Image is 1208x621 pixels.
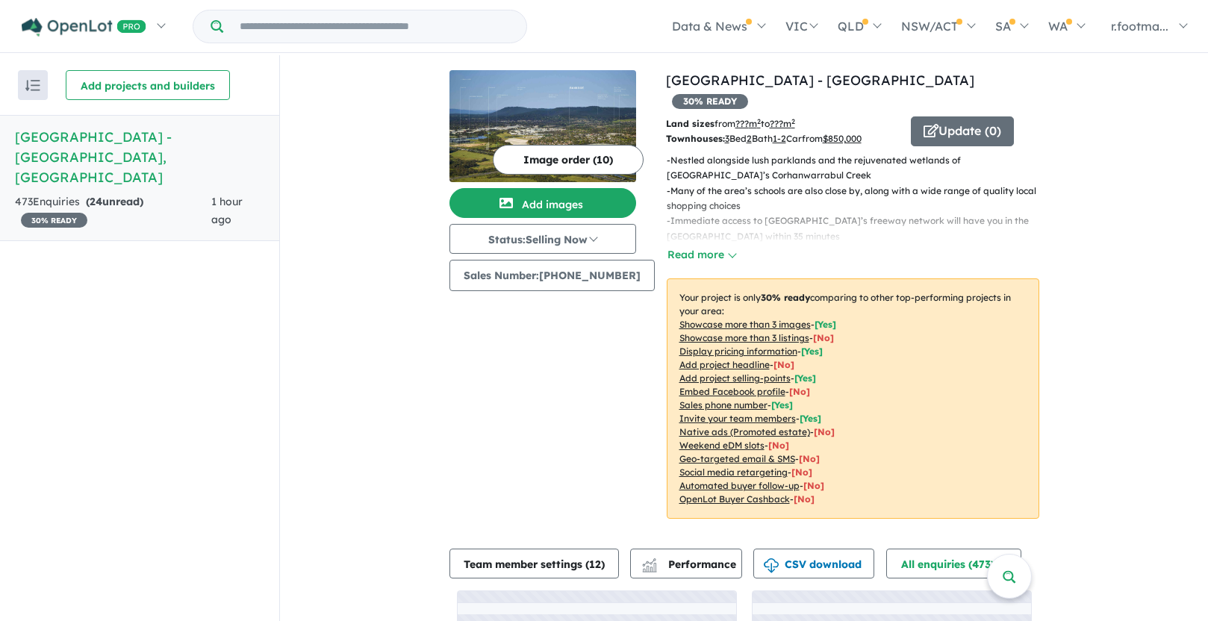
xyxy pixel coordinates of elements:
button: Performance [630,549,742,578]
span: [ Yes ] [771,399,793,411]
span: to [761,118,795,129]
button: Sales Number:[PHONE_NUMBER] [449,260,655,291]
span: [ Yes ] [800,413,821,424]
u: 1-2 [773,133,786,144]
u: Social media retargeting [679,466,788,478]
img: sort.svg [25,80,40,91]
u: Geo-targeted email & SMS [679,453,795,464]
u: ???m [770,118,795,129]
u: Invite your team members [679,413,796,424]
span: 30 % READY [21,213,87,228]
img: Openlot PRO Logo White [22,18,146,37]
button: Add images [449,188,636,218]
span: [ No ] [773,359,794,370]
u: Weekend eDM slots [679,440,765,451]
img: bar-chart.svg [642,563,657,572]
p: Bed Bath Car from [666,131,900,146]
span: [No] [794,493,815,505]
u: Display pricing information [679,346,797,357]
p: - Many of the area’s schools are also close by, along with a wide range of quality local shopping... [667,184,1051,214]
span: 24 [90,195,102,208]
span: [No] [814,426,835,437]
span: Performance [644,558,736,571]
p: - Nestled alongside lush parklands and the rejuvenated wetlands of [GEOGRAPHIC_DATA]’s Corhanwarr... [667,153,1051,184]
h5: [GEOGRAPHIC_DATA] - [GEOGRAPHIC_DATA] , [GEOGRAPHIC_DATA] [15,127,264,187]
button: Add projects and builders [66,70,230,100]
b: 30 % ready [761,292,810,303]
p: - Immediate access to [GEOGRAPHIC_DATA]’s freeway network will have you in the [GEOGRAPHIC_DATA] ... [667,213,1051,244]
u: 3 [725,133,729,144]
button: Image order (10) [493,145,644,175]
u: Showcase more than 3 listings [679,332,809,343]
u: 2 [747,133,752,144]
span: [No] [799,453,820,464]
span: [No] [768,440,789,451]
button: Update (0) [911,116,1014,146]
u: Add project selling-points [679,372,791,384]
strong: ( unread) [86,195,143,208]
div: 473 Enquir ies [15,193,211,229]
u: Native ads (Promoted estate) [679,426,810,437]
span: [ Yes ] [794,372,816,384]
button: Status:Selling Now [449,224,636,254]
button: CSV download [753,549,874,578]
u: Automated buyer follow-up [679,480,800,491]
span: 1 hour ago [211,195,243,226]
span: 12 [589,558,601,571]
img: line-chart.svg [642,558,656,567]
p: Your project is only comparing to other top-performing projects in your area: - - - - - - - - - -... [667,278,1039,519]
span: r.footma... [1111,19,1168,34]
button: All enquiries (473) [886,549,1021,578]
span: [ No ] [813,332,834,343]
span: 30 % READY [672,94,748,109]
span: [ No ] [789,386,810,397]
u: ??? m [735,118,761,129]
span: [ Yes ] [815,319,836,330]
p: from [666,116,900,131]
span: [No] [791,466,812,478]
input: Try estate name, suburb, builder or developer [226,10,523,43]
button: Read more [667,246,737,263]
a: [GEOGRAPHIC_DATA] - [GEOGRAPHIC_DATA] [666,72,974,89]
b: Land sizes [666,118,714,129]
u: Showcase more than 3 images [679,319,811,330]
u: $ 850,000 [823,133,862,144]
span: [No] [803,480,824,491]
sup: 2 [791,117,795,125]
b: Townhouses: [666,133,725,144]
u: Embed Facebook profile [679,386,785,397]
span: [ Yes ] [801,346,823,357]
sup: 2 [757,117,761,125]
img: Bankside Estate - Rowville [449,70,636,182]
u: Add project headline [679,359,770,370]
u: OpenLot Buyer Cashback [679,493,790,505]
button: Team member settings (12) [449,549,619,578]
u: Sales phone number [679,399,768,411]
img: download icon [764,558,779,573]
